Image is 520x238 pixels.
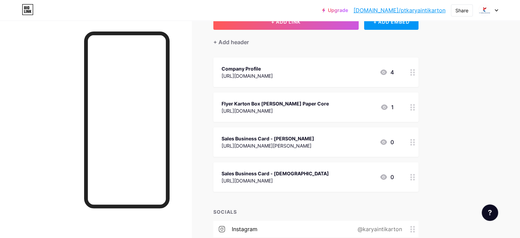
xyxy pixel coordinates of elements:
div: instagram [232,225,257,233]
div: Company Profile [222,65,273,72]
div: Flyer Karton Box [PERSON_NAME] Paper Core [222,100,329,107]
div: @karyaintikarton [347,225,410,233]
div: SOCIALS [213,208,418,215]
div: 4 [379,68,394,76]
div: [URL][DOMAIN_NAME][PERSON_NAME] [222,142,314,149]
img: ptkaryaintikarton [478,4,491,17]
a: Upgrade [322,8,348,13]
div: + Add header [213,38,249,46]
button: + ADD LINK [213,13,359,30]
div: [URL][DOMAIN_NAME] [222,177,329,184]
div: Sales Business Card - [PERSON_NAME] [222,135,314,142]
div: 0 [379,173,394,181]
div: 1 [380,103,394,111]
div: Sales Business Card - [DEMOGRAPHIC_DATA] [222,170,329,177]
a: [DOMAIN_NAME]/ptkaryaintikarton [354,6,445,14]
div: [URL][DOMAIN_NAME] [222,72,273,79]
div: 0 [379,138,394,146]
div: [URL][DOMAIN_NAME] [222,107,329,114]
span: + ADD LINK [271,19,301,25]
div: Share [455,7,468,14]
div: + ADD EMBED [364,13,418,30]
